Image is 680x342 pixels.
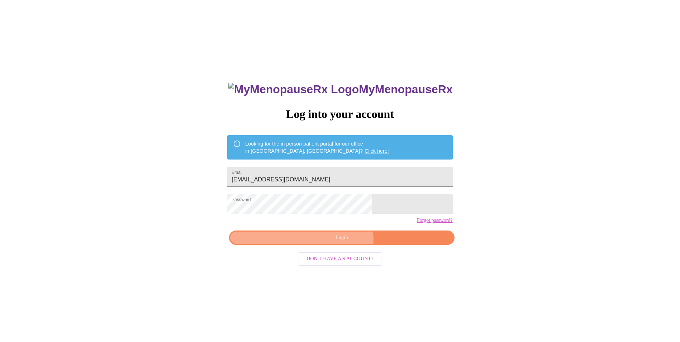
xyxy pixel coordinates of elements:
[306,255,374,263] span: Don't have an account?
[228,83,359,96] img: MyMenopauseRx Logo
[228,83,453,96] h3: MyMenopauseRx
[227,108,452,121] h3: Log into your account
[245,137,389,157] div: Looking for the in person patient portal for our office in [GEOGRAPHIC_DATA], [GEOGRAPHIC_DATA]?
[229,231,454,245] button: Login
[237,233,446,242] span: Login
[299,252,381,266] button: Don't have an account?
[297,255,383,261] a: Don't have an account?
[417,218,453,223] a: Forgot password?
[365,148,389,154] a: Click here!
